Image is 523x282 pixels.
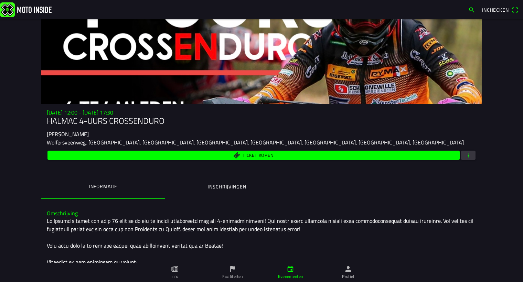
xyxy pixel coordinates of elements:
ion-icon: calendar [287,265,294,273]
h3: Omschrijving [47,210,476,217]
ion-text: Wolfersveenweg, [GEOGRAPHIC_DATA], [GEOGRAPHIC_DATA], [GEOGRAPHIC_DATA], [GEOGRAPHIC_DATA], [GEOG... [47,138,464,147]
span: Inchecken [482,6,509,13]
ion-label: Informatie [89,183,117,190]
ion-label: Info [171,273,178,280]
span: Ticket kopen [243,153,274,158]
ion-label: Inschrijvingen [208,183,246,191]
ion-label: Evenementen [278,273,303,280]
ion-icon: person [344,265,352,273]
ion-icon: paper [171,265,179,273]
h3: [DATE] 12:00 - [DATE] 17:30 [47,109,476,116]
ion-label: Faciliteiten [222,273,243,280]
ion-label: Profiel [342,273,354,280]
a: Incheckenqr scanner [479,4,522,15]
ion-text: [PERSON_NAME] [47,130,89,138]
h1: HALMAC 4-UURS CROSSENDURO [47,116,476,126]
a: search [465,4,479,15]
ion-icon: flag [229,265,236,273]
